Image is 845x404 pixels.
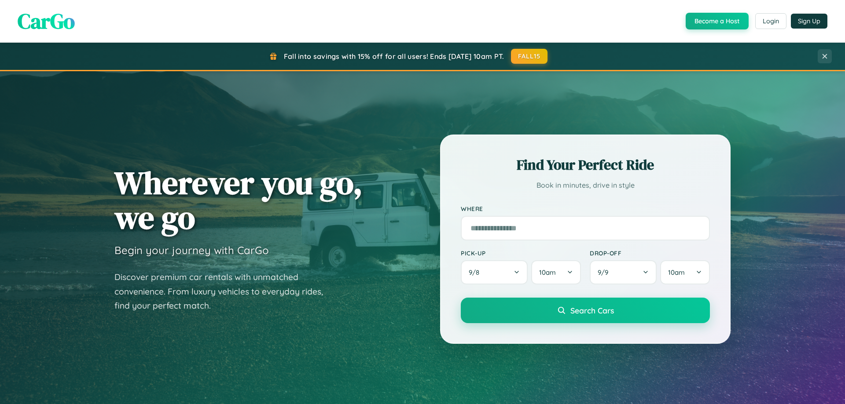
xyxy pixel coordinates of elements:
[461,205,710,212] label: Where
[686,13,749,29] button: Become a Host
[531,260,581,284] button: 10am
[539,268,556,277] span: 10am
[755,13,786,29] button: Login
[461,179,710,192] p: Book in minutes, drive in style
[590,260,657,284] button: 9/9
[461,298,710,323] button: Search Cars
[461,249,581,257] label: Pick-up
[469,268,484,277] span: 9 / 8
[114,244,269,257] h3: Begin your journey with CarGo
[461,260,528,284] button: 9/8
[668,268,685,277] span: 10am
[511,49,548,64] button: FALL15
[570,306,614,315] span: Search Cars
[590,249,710,257] label: Drop-off
[114,270,334,313] p: Discover premium car rentals with unmatched convenience. From luxury vehicles to everyday rides, ...
[598,268,613,277] span: 9 / 9
[660,260,710,284] button: 10am
[461,155,710,175] h2: Find Your Perfect Ride
[114,165,363,235] h1: Wherever you go, we go
[284,52,504,61] span: Fall into savings with 15% off for all users! Ends [DATE] 10am PT.
[791,14,827,29] button: Sign Up
[18,7,75,36] span: CarGo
